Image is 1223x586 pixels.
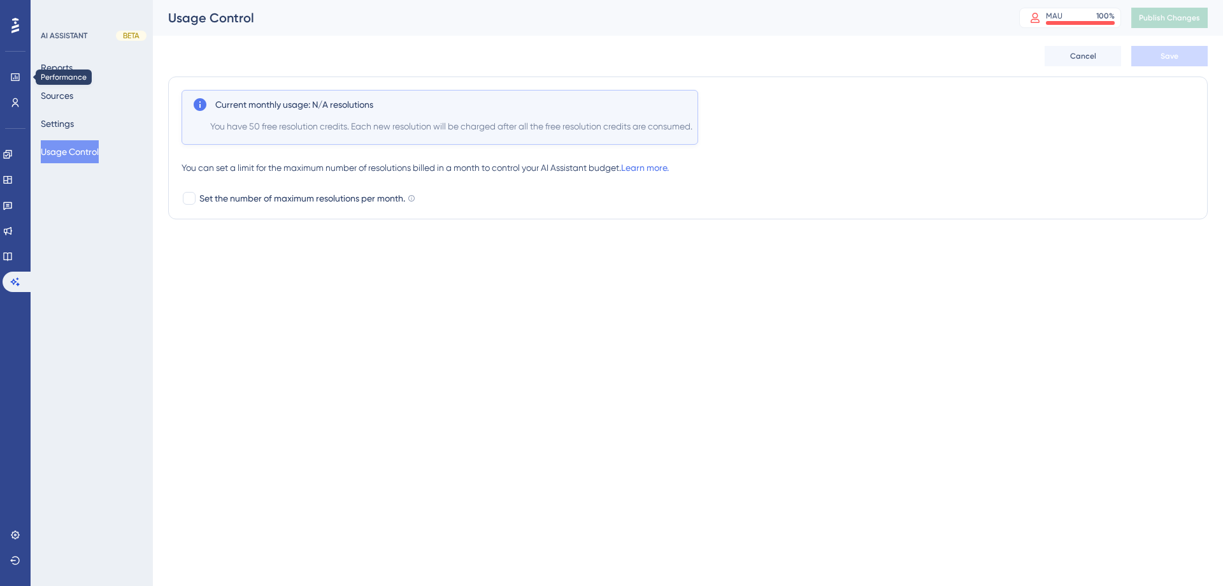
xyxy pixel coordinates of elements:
[41,112,74,135] button: Settings
[1131,8,1208,28] button: Publish Changes
[621,163,669,173] a: Learn more.
[1046,11,1062,21] div: MAU
[1131,46,1208,66] button: Save
[41,31,87,41] div: AI ASSISTANT
[168,9,987,27] div: Usage Control
[210,119,692,134] span: You have 50 free resolution credits. Each new resolution will be charged after all the free resol...
[1045,46,1121,66] button: Cancel
[41,140,99,163] button: Usage Control
[41,84,73,107] button: Sources
[1070,51,1096,61] span: Cancel
[1161,51,1178,61] span: Save
[1139,13,1200,23] span: Publish Changes
[41,56,73,79] button: Reports
[116,31,147,41] div: BETA
[182,160,1194,175] div: You can set a limit for the maximum number of resolutions billed in a month to control your AI As...
[1096,11,1115,21] div: 100 %
[215,97,373,112] span: Current monthly usage: N/A resolutions
[199,191,405,206] span: Set the number of maximum resolutions per month.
